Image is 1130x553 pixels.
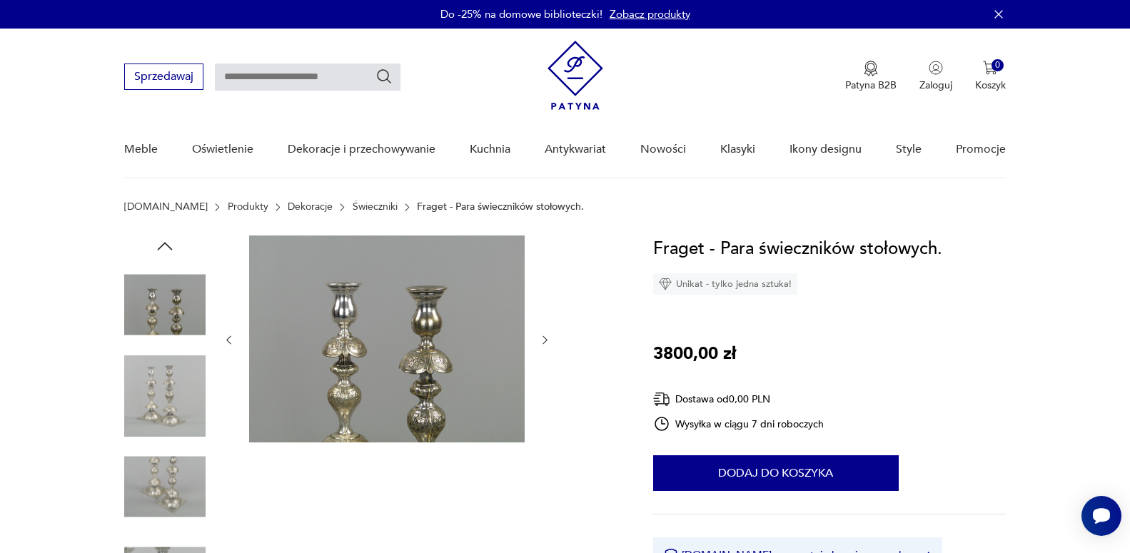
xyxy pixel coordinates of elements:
[653,340,736,367] p: 3800,00 zł
[653,390,824,408] div: Dostawa od 0,00 PLN
[353,201,398,213] a: Świeczniki
[653,415,824,432] div: Wysyłka w ciągu 7 dni roboczych
[1081,496,1121,536] iframe: Smartsupp widget button
[864,61,878,76] img: Ikona medalu
[288,122,435,177] a: Dekoracje i przechowywanie
[845,78,897,92] p: Patyna B2B
[845,61,897,92] button: Patyna B2B
[375,68,393,85] button: Szukaj
[249,235,525,442] img: Zdjęcie produktu Fraget - Para świeczników stołowych.
[124,64,203,90] button: Sprzedawaj
[919,61,952,92] button: Zaloguj
[896,122,922,177] a: Style
[956,122,1006,177] a: Promocje
[124,264,206,345] img: Zdjęcie produktu Fraget - Para świeczników stołowych.
[192,122,253,177] a: Oświetlenie
[417,201,584,213] p: Fraget - Para świeczników stołowych.
[975,61,1006,92] button: 0Koszyk
[440,7,602,21] p: Do -25% na domowe biblioteczki!
[929,61,943,75] img: Ikonka użytkownika
[610,7,690,21] a: Zobacz produkty
[790,122,862,177] a: Ikony designu
[545,122,606,177] a: Antykwariat
[659,278,672,290] img: Ikona diamentu
[653,390,670,408] img: Ikona dostawy
[653,455,899,491] button: Dodaj do koszyka
[124,446,206,527] img: Zdjęcie produktu Fraget - Para świeczników stołowych.
[720,122,755,177] a: Klasyki
[124,73,203,83] a: Sprzedawaj
[124,122,158,177] a: Meble
[124,201,208,213] a: [DOMAIN_NAME]
[975,78,1006,92] p: Koszyk
[124,355,206,437] img: Zdjęcie produktu Fraget - Para świeczników stołowych.
[653,273,797,295] div: Unikat - tylko jedna sztuka!
[470,122,510,177] a: Kuchnia
[228,201,268,213] a: Produkty
[548,41,603,110] img: Patyna - sklep z meblami i dekoracjami vintage
[845,61,897,92] a: Ikona medaluPatyna B2B
[640,122,686,177] a: Nowości
[983,61,997,75] img: Ikona koszyka
[653,235,942,263] h1: Fraget - Para świeczników stołowych.
[288,201,333,213] a: Dekoracje
[992,59,1004,71] div: 0
[919,78,952,92] p: Zaloguj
